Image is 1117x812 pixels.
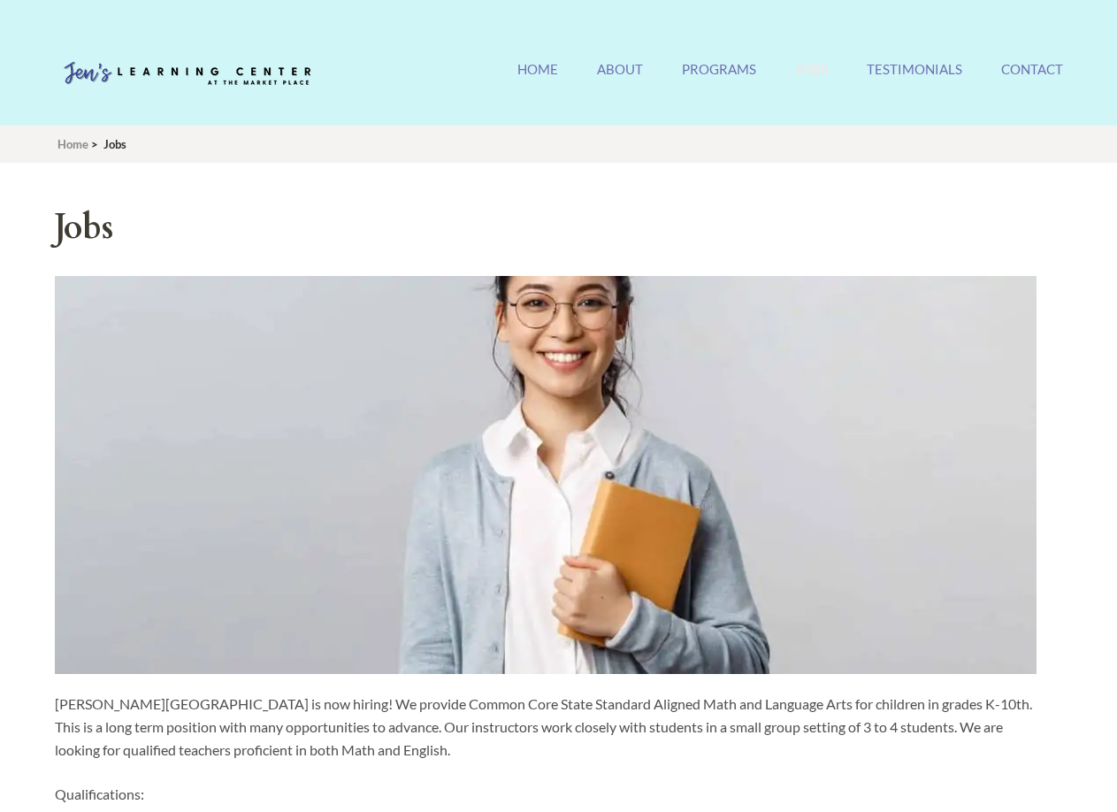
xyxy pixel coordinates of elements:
[91,137,98,151] span: >
[55,783,1037,806] p: Qualifications:
[55,203,1037,253] h1: Jobs
[57,137,88,151] a: Home
[597,61,643,99] a: About
[55,48,320,101] img: Jen's Learning Center Logo Transparent
[55,276,1037,674] img: Jen's Learning Center Now Hiring
[867,61,962,99] a: Testimonials
[795,61,828,99] a: Jobs
[55,693,1037,762] p: [PERSON_NAME][GEOGRAPHIC_DATA] is now hiring! We provide Common Core State Standard Aligned Math ...
[682,61,756,99] a: Programs
[517,61,558,99] a: Home
[1001,61,1063,99] a: Contact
